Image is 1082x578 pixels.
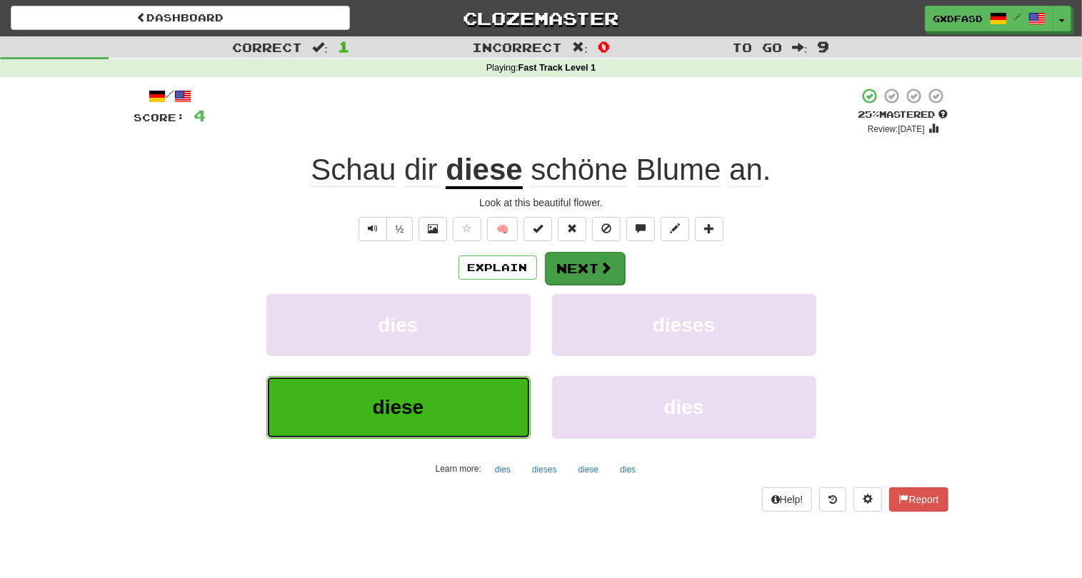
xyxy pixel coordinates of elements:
span: 25 % [858,108,880,120]
small: Review: [DATE] [868,124,925,134]
span: dieses [653,314,715,336]
button: ½ [386,217,414,241]
button: 🧠 [487,217,518,241]
button: Add to collection (alt+a) [695,217,723,241]
span: : [572,41,588,54]
span: . [523,153,771,187]
span: 1 [338,38,350,55]
span: Incorrect [472,40,562,54]
button: diese [266,376,531,438]
a: gxdfasd / [925,6,1053,31]
button: dieses [552,294,816,356]
button: dieses [524,459,565,480]
button: Explain [459,255,537,280]
button: Report [889,487,948,512]
a: Clozemaster [371,6,711,31]
span: 0 [598,38,610,55]
button: Show image (alt+x) [419,217,447,241]
span: gxdfasd [933,12,983,25]
a: Dashboard [11,6,350,30]
button: Favorite sentence (alt+f) [453,217,481,241]
span: 4 [194,106,206,124]
span: Schau [311,153,396,187]
span: : [792,41,808,54]
span: Score: [134,111,186,123]
button: Set this sentence to 100% Mastered (alt+m) [524,217,552,241]
button: Round history (alt+y) [819,487,846,512]
button: Edit sentence (alt+d) [661,217,689,241]
button: diese [571,459,607,480]
span: / [1014,11,1021,21]
u: diese [446,153,522,189]
strong: Fast Track Level 1 [519,63,596,73]
div: Mastered [858,108,948,121]
span: dies [378,314,418,336]
button: Reset to 0% Mastered (alt+r) [558,217,586,241]
span: Correct [232,40,302,54]
div: Look at this beautiful flower. [134,196,948,210]
button: Ignore sentence (alt+i) [592,217,621,241]
span: an [729,153,763,187]
small: Learn more: [436,464,481,474]
span: schöne [531,153,627,187]
div: Text-to-speech controls [356,217,414,241]
button: Next [545,252,625,285]
button: Help! [762,487,813,512]
span: Blume [636,153,721,187]
span: 9 [818,38,830,55]
button: dies [487,459,519,480]
button: Discuss sentence (alt+u) [626,217,655,241]
button: dies [266,294,531,356]
button: dies [552,376,816,438]
span: dies [663,396,703,418]
span: : [312,41,328,54]
span: diese [373,396,424,418]
span: To go [732,40,782,54]
span: dir [404,153,438,187]
button: dies [612,459,643,480]
button: Play sentence audio (ctl+space) [359,217,387,241]
div: / [134,87,206,105]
